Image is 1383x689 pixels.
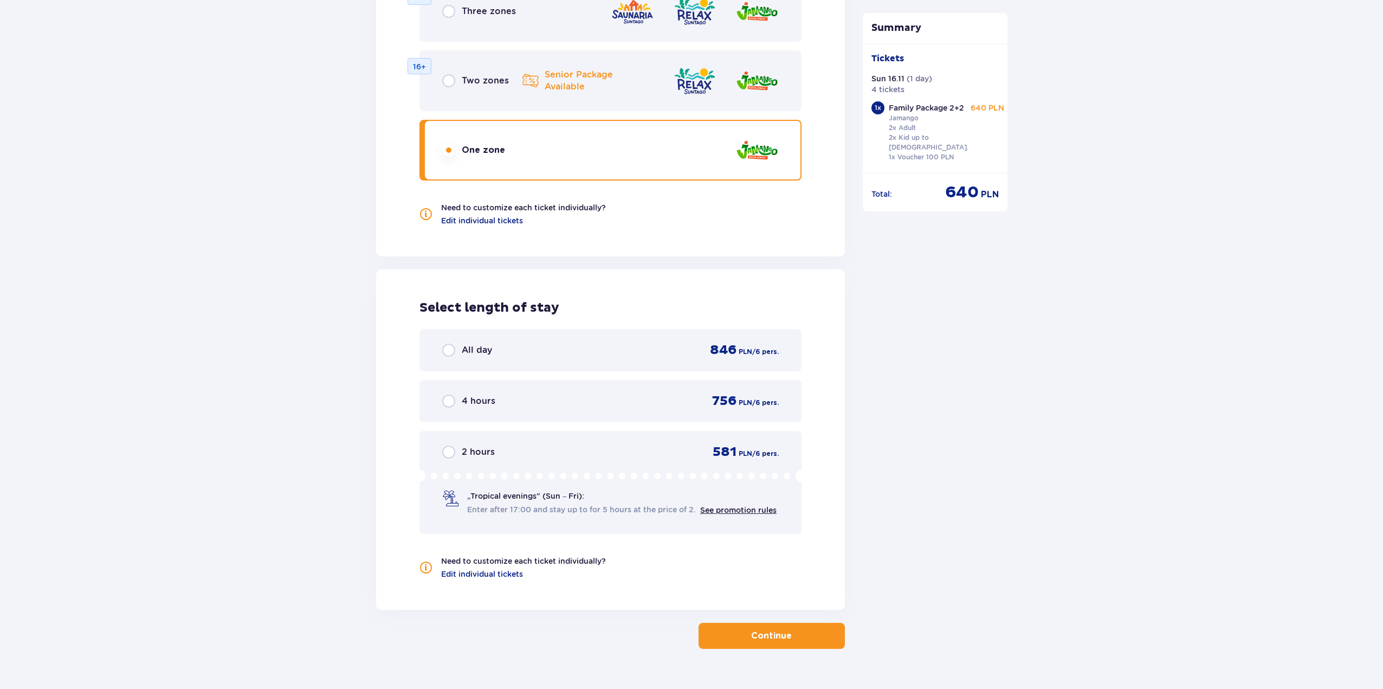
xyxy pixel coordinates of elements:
[871,101,884,114] div: 1 x
[752,347,779,357] span: / 6 pers.
[735,135,779,166] img: Jamango
[945,182,979,203] span: 640
[863,22,1008,35] p: Summary
[700,506,777,514] a: See promotion rules
[462,344,492,356] span: All day
[871,53,904,65] p: Tickets
[889,123,968,162] p: 2x Adult 2x Kid up to [DEMOGRAPHIC_DATA]. 1x Voucher 100 PLN
[871,73,904,84] p: Sun 16.11
[710,342,736,358] span: 846
[739,449,752,459] span: PLN
[735,66,779,96] img: Jamango
[699,623,845,649] button: Continue
[871,84,904,95] p: 4 tickets
[752,398,779,408] span: / 6 pers.
[673,66,716,96] img: Relax
[871,189,892,199] p: Total :
[889,102,964,113] p: Family Package 2+2
[739,347,752,357] span: PLN
[441,202,606,213] p: Need to customize each ticket individually?
[462,144,505,156] span: One zone
[713,444,736,460] span: 581
[467,504,696,515] span: Enter after 17:00 and stay up to for 5 hours at the price of 2.
[462,75,509,87] span: Two zones
[413,61,426,72] p: 16+
[467,491,584,501] span: „Tropical evenings" (Sun – Fri):
[441,556,606,566] p: Need to customize each ticket individually?
[971,102,1004,113] p: 640 PLN
[462,395,495,407] span: 4 hours
[441,569,523,579] a: Edit individual tickets
[889,113,919,123] p: Jamango
[462,446,495,458] span: 2 hours
[712,393,736,409] span: 756
[462,5,516,17] span: Three zones
[419,300,802,316] h3: Select length of stay
[907,73,932,84] p: ( 1 day )
[751,630,792,642] p: Continue
[752,449,779,459] span: / 6 pers.
[545,69,613,93] p: Senior Package Available
[739,398,752,408] span: PLN
[441,215,523,226] a: Edit individual tickets
[981,189,999,201] span: PLN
